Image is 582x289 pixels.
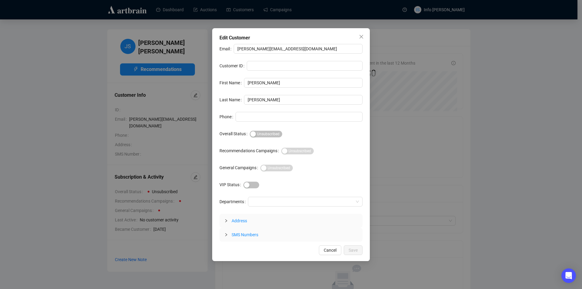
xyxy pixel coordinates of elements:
input: Last Name [244,95,363,105]
label: First Name [219,78,244,88]
span: SMS Numbers [232,232,258,237]
div: Address [219,214,363,228]
input: First Name [244,78,363,88]
label: General Campaigns [219,163,260,173]
label: Email [219,44,234,54]
input: Customer ID [247,61,363,71]
span: Address [232,218,247,223]
label: Phone [219,112,236,122]
span: close [359,34,364,39]
label: Customer ID [219,61,247,71]
button: Save [344,245,363,255]
label: Recommendations Campaigns [219,146,281,156]
div: Open Intercom Messenger [561,268,576,283]
input: Phone [236,112,363,122]
button: General Campaigns [260,164,293,171]
button: Close [356,32,366,42]
label: Departments [219,197,248,207]
button: VIP Status [243,181,259,188]
button: Overall Status [250,130,282,137]
button: Recommendations Campaigns [281,147,314,154]
div: Edit Customer [219,34,363,42]
span: Cancel [324,247,336,254]
span: collapsed [224,219,228,223]
input: Email [234,44,363,54]
label: VIP Status [219,180,243,190]
span: collapsed [224,233,228,237]
div: SMS Numbers [219,228,363,242]
label: Last Name [219,95,244,105]
button: Cancel [319,245,341,255]
label: Overall Status [219,129,250,139]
